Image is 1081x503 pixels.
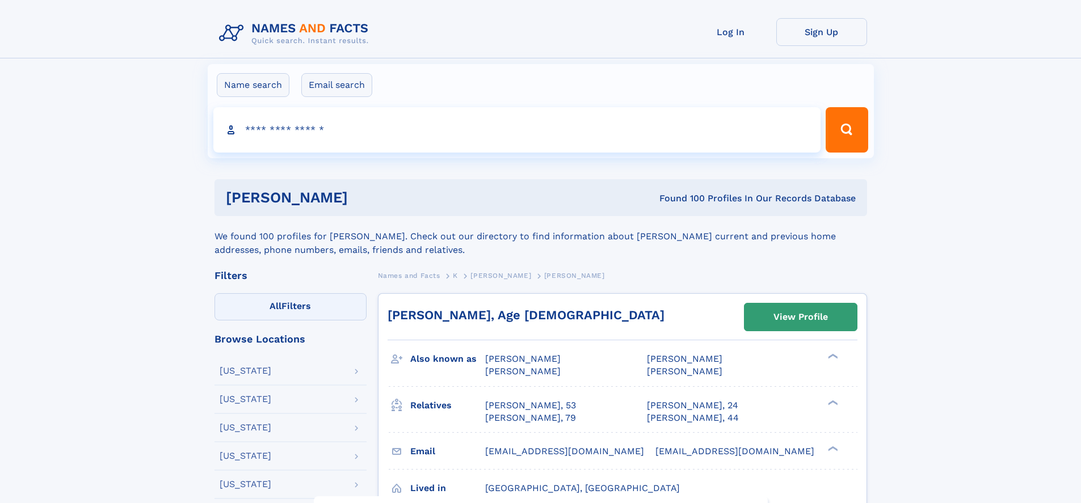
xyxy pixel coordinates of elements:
[485,483,680,493] span: [GEOGRAPHIC_DATA], [GEOGRAPHIC_DATA]
[470,268,531,282] a: [PERSON_NAME]
[214,18,378,49] img: Logo Names and Facts
[825,445,839,452] div: ❯
[301,73,372,97] label: Email search
[776,18,867,46] a: Sign Up
[220,423,271,432] div: [US_STATE]
[485,399,576,412] a: [PERSON_NAME], 53
[410,442,485,461] h3: Email
[453,268,458,282] a: K
[220,395,271,404] div: [US_STATE]
[485,366,561,377] span: [PERSON_NAME]
[744,303,857,331] a: View Profile
[213,107,821,153] input: search input
[378,268,440,282] a: Names and Facts
[217,73,289,97] label: Name search
[453,272,458,280] span: K
[544,272,605,280] span: [PERSON_NAME]
[220,480,271,489] div: [US_STATE]
[410,396,485,415] h3: Relatives
[647,366,722,377] span: [PERSON_NAME]
[485,353,561,364] span: [PERSON_NAME]
[214,270,367,281] div: Filters
[214,216,867,257] div: We found 100 profiles for [PERSON_NAME]. Check out our directory to find information about [PERSO...
[214,334,367,344] div: Browse Locations
[825,353,839,360] div: ❯
[685,18,776,46] a: Log In
[470,272,531,280] span: [PERSON_NAME]
[388,308,664,322] a: [PERSON_NAME], Age [DEMOGRAPHIC_DATA]
[647,412,739,424] a: [PERSON_NAME], 44
[410,479,485,498] h3: Lived in
[220,451,271,460] div: [US_STATE]
[485,446,644,456] span: [EMAIL_ADDRESS][DOMAIN_NAME]
[826,107,868,153] button: Search Button
[214,293,367,320] label: Filters
[503,192,856,205] div: Found 100 Profiles In Our Records Database
[825,399,839,406] div: ❯
[410,349,485,369] h3: Also known as
[226,191,504,205] h1: [PERSON_NAME]
[647,399,738,412] a: [PERSON_NAME], 24
[647,353,722,364] span: [PERSON_NAME]
[485,412,576,424] a: [PERSON_NAME], 79
[270,301,281,311] span: All
[655,446,814,456] span: [EMAIL_ADDRESS][DOMAIN_NAME]
[773,304,828,330] div: View Profile
[220,366,271,375] div: [US_STATE]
